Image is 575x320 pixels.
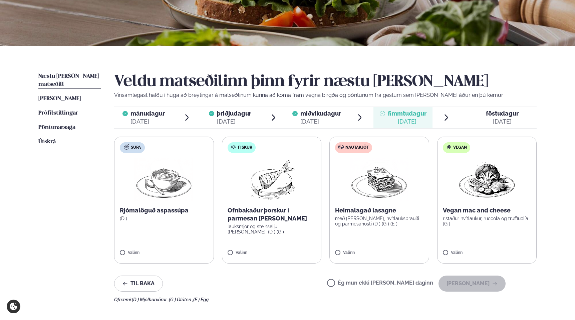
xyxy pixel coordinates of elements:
p: Heimalagað lasagne [335,206,423,214]
span: Súpa [131,145,141,150]
p: Rjómalöguð aspassúpa [120,206,208,214]
a: Næstu [PERSON_NAME] matseðill [38,72,101,89]
a: Cookie settings [7,300,20,313]
p: Vegan mac and cheese [443,206,531,214]
h2: Veldu matseðilinn þinn fyrir næstu [PERSON_NAME] [114,72,537,91]
span: [PERSON_NAME] [38,96,81,102]
span: Prófílstillingar [38,110,78,116]
div: [DATE] [130,118,165,126]
img: Vegan.png [458,158,516,201]
span: mánudagur [130,110,165,117]
span: föstudagur [486,110,519,117]
img: Lasagna.png [350,158,408,201]
span: Útskrá [38,139,56,145]
div: Ofnæmi: [114,297,537,302]
p: (D ) [120,216,208,221]
span: (D ) Mjólkurvörur , [132,297,169,302]
span: Nautakjöt [345,145,369,150]
p: lauksmjör og steinselju [PERSON_NAME]. (D ) (G ) [228,224,316,234]
img: Fish.png [242,158,301,201]
span: Vegan [453,145,467,150]
div: [DATE] [217,118,251,126]
p: ristaður hvítlaukur, ruccola og truffluolía (G ) [443,216,531,226]
img: soup.svg [124,144,129,150]
span: þriðjudagur [217,110,251,117]
span: Pöntunarsaga [38,125,75,130]
img: fish.svg [231,144,236,150]
span: fimmtudagur [388,110,426,117]
a: [PERSON_NAME] [38,95,81,103]
button: Til baka [114,276,163,292]
div: [DATE] [300,118,341,126]
p: Ofnbakaður þorskur í parmesan [PERSON_NAME] [228,206,316,222]
span: (G ) Glúten , [169,297,193,302]
img: Vegan.svg [446,144,452,150]
button: [PERSON_NAME] [439,276,506,292]
span: Næstu [PERSON_NAME] matseðill [38,73,99,87]
div: [DATE] [388,118,426,126]
a: Pöntunarsaga [38,124,75,132]
span: Fiskur [238,145,252,150]
span: (E ) Egg [193,297,209,302]
img: beef.svg [338,144,344,150]
p: Vinsamlegast hafðu í huga að breytingar á matseðlinum kunna að koma fram vegna birgða og pöntunum... [114,91,537,99]
a: Útskrá [38,138,56,146]
p: með [PERSON_NAME], hvítlauksbrauði og parmesanosti (D ) (G ) (E ) [335,216,423,226]
span: miðvikudagur [300,110,341,117]
div: [DATE] [486,118,519,126]
a: Prófílstillingar [38,109,78,117]
img: Soup.png [134,158,193,201]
